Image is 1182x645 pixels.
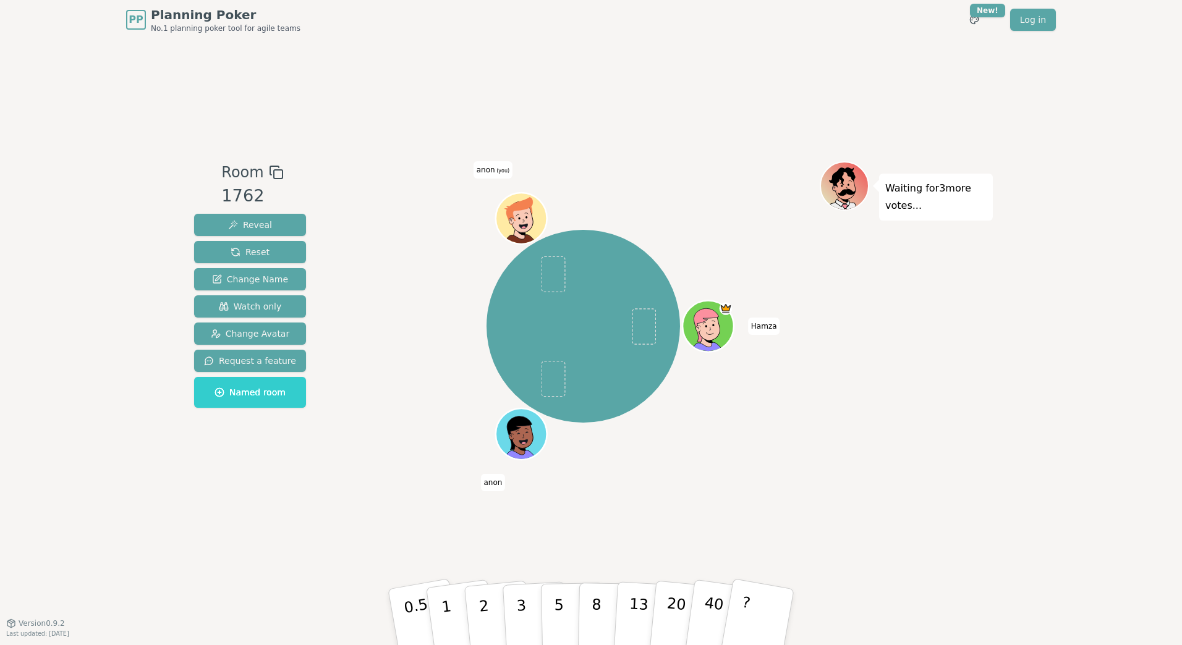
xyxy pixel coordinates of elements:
[129,12,143,27] span: PP
[231,246,270,258] span: Reset
[194,214,306,236] button: Reveal
[151,23,300,33] span: No.1 planning poker tool for agile teams
[151,6,300,23] span: Planning Poker
[219,300,282,313] span: Watch only
[194,322,306,345] button: Change Avatar
[19,618,65,628] span: Version 0.9.2
[194,268,306,290] button: Change Name
[194,350,306,372] button: Request a feature
[480,474,505,491] span: Click to change your name
[970,4,1005,17] div: New!
[221,161,263,183] span: Room
[963,9,985,31] button: New!
[215,386,286,398] span: Named room
[1010,9,1056,31] a: Log in
[474,161,512,179] span: Click to change your name
[204,355,296,367] span: Request a feature
[194,241,306,263] button: Reset
[497,195,545,243] button: Click to change your avatar
[211,327,290,340] span: Change Avatar
[194,377,306,408] button: Named room
[885,180,987,214] p: Waiting for 3 more votes...
[212,273,288,285] span: Change Name
[6,630,69,637] span: Last updated: [DATE]
[194,295,306,318] button: Watch only
[6,618,65,628] button: Version0.9.2
[748,318,780,335] span: Click to change your name
[228,219,272,231] span: Reveal
[495,168,510,174] span: (you)
[719,302,732,315] span: Hamza is the host
[221,183,283,209] div: 1762
[126,6,300,33] a: PPPlanning PokerNo.1 planning poker tool for agile teams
